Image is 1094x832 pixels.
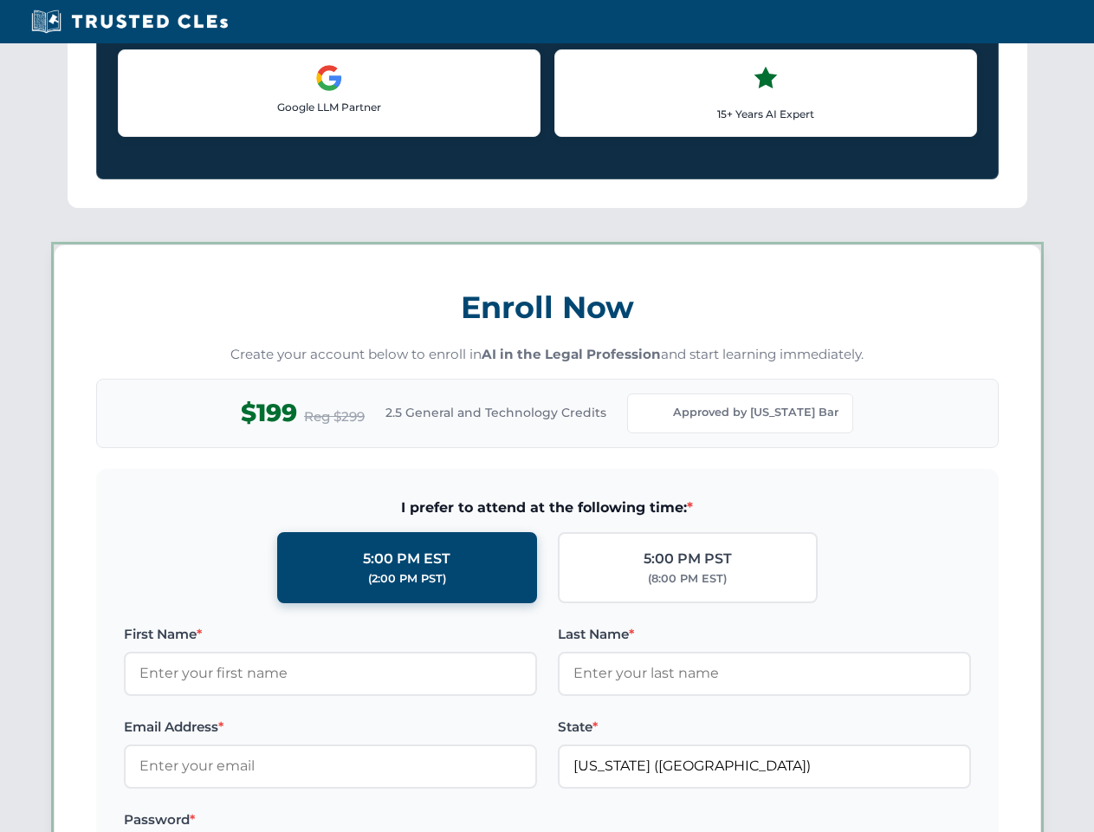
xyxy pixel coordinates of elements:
[644,548,732,570] div: 5:00 PM PST
[558,624,971,645] label: Last Name
[363,548,450,570] div: 5:00 PM EST
[558,717,971,738] label: State
[124,624,537,645] label: First Name
[482,346,661,362] strong: AI in the Legal Profession
[124,497,971,519] span: I prefer to attend at the following time:
[124,717,537,738] label: Email Address
[304,406,365,427] span: Reg $299
[569,106,962,122] p: 15+ Years AI Expert
[26,9,233,35] img: Trusted CLEs
[648,570,727,588] div: (8:00 PM EST)
[673,404,838,421] span: Approved by [US_STATE] Bar
[558,744,971,788] input: Florida (FL)
[96,280,999,335] h3: Enroll Now
[124,744,537,788] input: Enter your email
[368,570,446,588] div: (2:00 PM PST)
[124,809,537,830] label: Password
[124,652,537,695] input: Enter your first name
[385,403,606,422] span: 2.5 General and Technology Credits
[241,393,297,432] span: $199
[642,401,666,426] img: Florida Bar
[558,652,971,695] input: Enter your last name
[133,99,526,115] p: Google LLM Partner
[96,345,999,365] p: Create your account below to enroll in and start learning immediately.
[315,64,343,92] img: Google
